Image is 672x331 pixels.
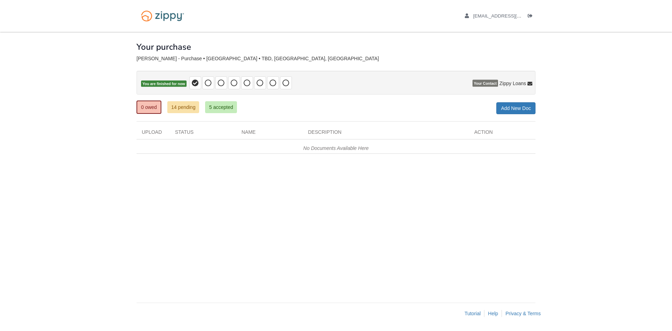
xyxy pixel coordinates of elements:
[136,56,535,62] div: [PERSON_NAME] - Purchase • [GEOGRAPHIC_DATA] • TBD, [GEOGRAPHIC_DATA], [GEOGRAPHIC_DATA]
[499,80,526,87] span: Zippy Loans
[170,129,236,139] div: Status
[205,101,237,113] a: 5 accepted
[136,42,191,51] h1: Your purchase
[167,101,199,113] a: 14 pending
[136,129,170,139] div: Upload
[469,129,535,139] div: Action
[472,80,498,87] span: Your Contact
[303,129,469,139] div: Description
[505,311,541,316] a: Privacy & Terms
[303,145,369,151] em: No Documents Available Here
[141,81,187,87] span: You are finished for now
[488,311,498,316] a: Help
[473,13,553,19] span: myrandanevins@gmail.com
[528,13,535,20] a: Log out
[236,129,303,139] div: Name
[465,13,553,20] a: edit profile
[136,101,161,114] a: 0 owed
[496,102,535,114] a: Add New Doc
[464,311,481,316] a: Tutorial
[136,7,189,25] img: Logo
